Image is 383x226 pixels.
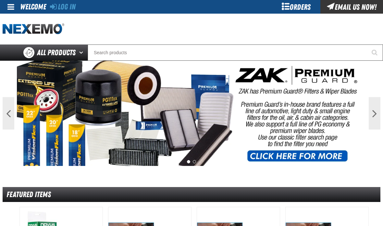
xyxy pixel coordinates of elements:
[367,44,383,61] button: Start Searching
[50,2,76,11] a: Log In
[88,44,383,61] input: Search
[77,44,88,61] button: Open All Products pages
[3,97,14,130] button: Previous
[37,47,76,58] span: All Products
[369,97,380,130] button: Next
[193,160,196,163] button: 2 of 2
[17,61,366,166] img: PG Filters & Wipers
[3,23,64,35] img: Nexemo logo
[3,187,380,202] div: Featured Items
[187,160,190,163] button: 1 of 2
